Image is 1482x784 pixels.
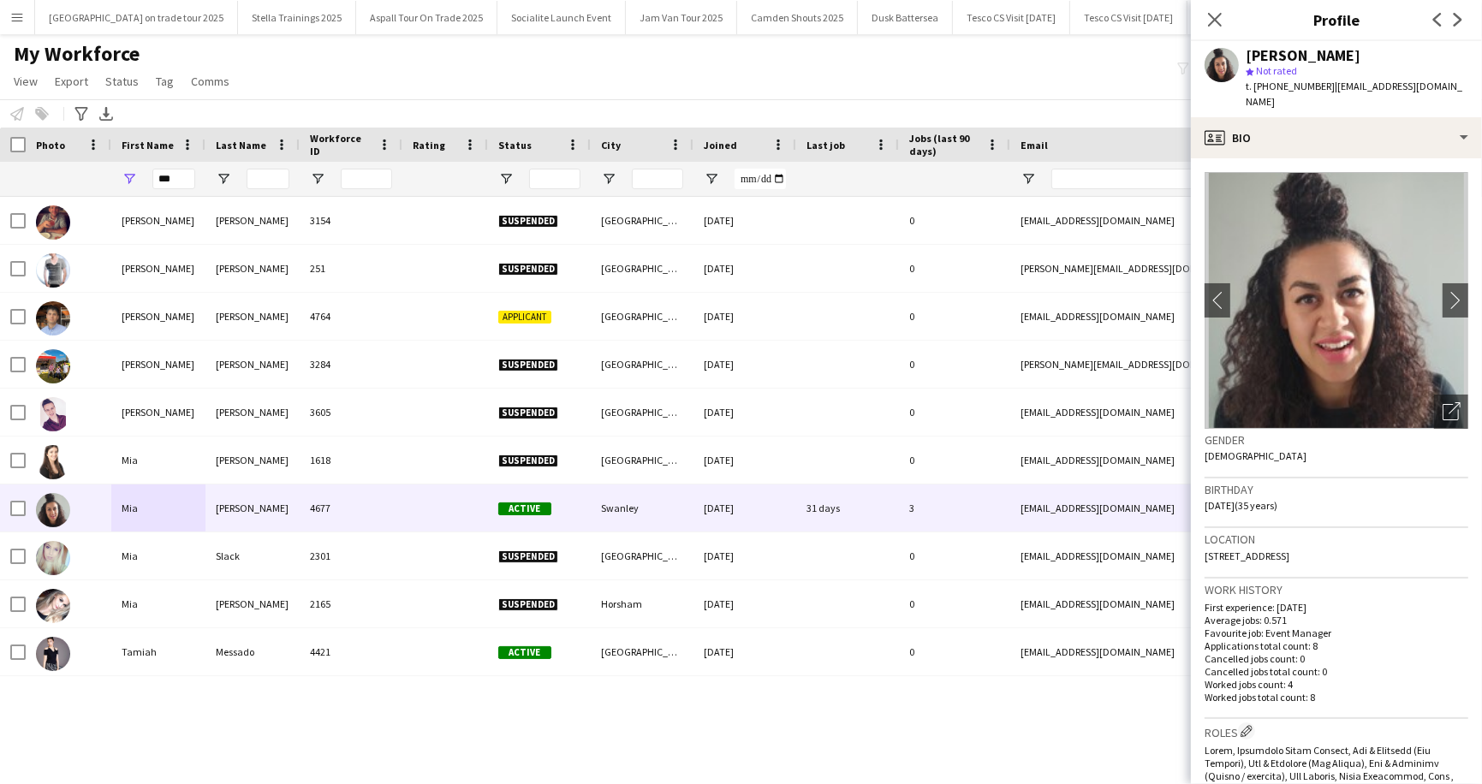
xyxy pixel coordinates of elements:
[632,169,683,189] input: City Filter Input
[1021,171,1036,187] button: Open Filter Menu
[1010,484,1353,532] div: [EMAIL_ADDRESS][DOMAIN_NAME]
[184,70,236,92] a: Comms
[300,389,402,436] div: 3605
[735,169,786,189] input: Joined Filter Input
[14,74,38,89] span: View
[693,484,796,532] div: [DATE]
[36,397,70,431] img: Damian Maciuszek
[105,74,139,89] span: Status
[626,1,737,34] button: Jam Van Tour 2025
[1010,389,1353,436] div: [EMAIL_ADDRESS][DOMAIN_NAME]
[498,646,551,659] span: Active
[111,293,205,340] div: [PERSON_NAME]
[205,580,300,627] div: [PERSON_NAME]
[111,628,205,675] div: Tamiah
[1205,627,1468,639] p: Favourite job: Event Manager
[498,139,532,151] span: Status
[899,341,1010,388] div: 0
[205,341,300,388] div: [PERSON_NAME]
[693,628,796,675] div: [DATE]
[1205,665,1468,678] p: Cancelled jobs total count: 0
[1205,582,1468,597] h3: Work history
[899,484,1010,532] div: 3
[35,1,238,34] button: [GEOGRAPHIC_DATA] on trade tour 2025
[498,311,551,324] span: Applicant
[693,532,796,579] div: [DATE]
[806,139,845,151] span: Last job
[858,1,953,34] button: Dusk Battersea
[205,628,300,675] div: Messado
[1205,678,1468,691] p: Worked jobs count: 4
[205,484,300,532] div: [PERSON_NAME]
[1246,48,1360,63] div: [PERSON_NAME]
[1051,169,1342,189] input: Email Filter Input
[205,293,300,340] div: [PERSON_NAME]
[341,169,392,189] input: Workforce ID Filter Input
[498,502,551,515] span: Active
[1010,293,1353,340] div: [EMAIL_ADDRESS][DOMAIN_NAME]
[55,74,88,89] span: Export
[693,245,796,292] div: [DATE]
[591,293,693,340] div: [GEOGRAPHIC_DATA]
[36,139,65,151] span: Photo
[36,541,70,575] img: Mia Slack
[1205,639,1468,652] p: Applications total count: 8
[96,104,116,124] app-action-btn: Export XLSX
[216,171,231,187] button: Open Filter Menu
[591,580,693,627] div: Horsham
[122,171,137,187] button: Open Filter Menu
[111,341,205,388] div: [PERSON_NAME]
[899,293,1010,340] div: 0
[122,139,174,151] span: First Name
[36,493,70,527] img: Mia Jumpp
[1205,532,1468,547] h3: Location
[953,1,1070,34] button: Tesco CS Visit [DATE]
[413,139,445,151] span: Rating
[591,245,693,292] div: [GEOGRAPHIC_DATA]
[591,341,693,388] div: [GEOGRAPHIC_DATA]
[1191,9,1482,31] h3: Profile
[1205,549,1289,562] span: [STREET_ADDRESS]
[899,389,1010,436] div: 0
[300,484,402,532] div: 4677
[1205,499,1277,512] span: [DATE] (35 years)
[591,532,693,579] div: [GEOGRAPHIC_DATA]
[205,389,300,436] div: [PERSON_NAME]
[899,580,1010,627] div: 0
[247,169,289,189] input: Last Name Filter Input
[300,293,402,340] div: 4764
[1010,245,1353,292] div: [PERSON_NAME][EMAIL_ADDRESS][DOMAIN_NAME]
[300,197,402,244] div: 3154
[36,253,70,288] img: damian elliott
[14,41,140,67] span: My Workforce
[899,437,1010,484] div: 0
[497,1,626,34] button: Socialite Launch Event
[693,389,796,436] div: [DATE]
[310,171,325,187] button: Open Filter Menu
[1010,341,1353,388] div: [PERSON_NAME][EMAIL_ADDRESS][DOMAIN_NAME]
[591,628,693,675] div: [GEOGRAPHIC_DATA]
[111,484,205,532] div: Mia
[498,598,558,611] span: Suspended
[601,139,621,151] span: City
[300,532,402,579] div: 2301
[1205,722,1468,740] h3: Roles
[591,484,693,532] div: Swanley
[1187,1,1342,34] button: Tesco CS Photography [DATE]
[693,197,796,244] div: [DATE]
[1205,482,1468,497] h3: Birthday
[591,197,693,244] div: [GEOGRAPHIC_DATA]
[111,245,205,292] div: [PERSON_NAME]
[1246,80,1335,92] span: t. [PHONE_NUMBER]
[152,169,195,189] input: First Name Filter Input
[1205,601,1468,614] p: First experience: [DATE]
[693,341,796,388] div: [DATE]
[1010,580,1353,627] div: [EMAIL_ADDRESS][DOMAIN_NAME]
[310,132,372,157] span: Workforce ID
[205,245,300,292] div: [PERSON_NAME]
[909,132,979,157] span: Jobs (last 90 days)
[36,589,70,623] img: Mia Thompson
[1010,197,1353,244] div: [EMAIL_ADDRESS][DOMAIN_NAME]
[704,139,737,151] span: Joined
[693,293,796,340] div: [DATE]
